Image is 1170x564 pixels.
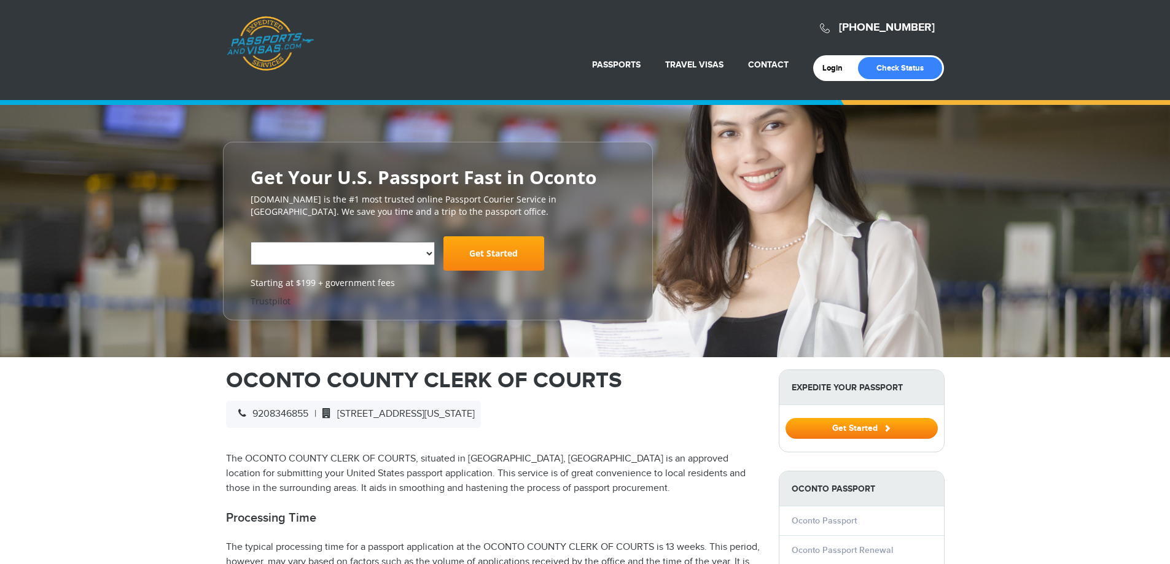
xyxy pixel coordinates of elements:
a: Trustpilot [251,295,291,307]
button: Get Started [786,418,938,439]
p: The OCONTO COUNTY CLERK OF COURTS, situated in [GEOGRAPHIC_DATA], [GEOGRAPHIC_DATA] is an approve... [226,452,760,496]
a: Check Status [858,57,942,79]
a: Login [822,63,851,73]
span: 9208346855 [232,408,308,420]
div: | [226,401,481,428]
p: [DOMAIN_NAME] is the #1 most trusted online Passport Courier Service in [GEOGRAPHIC_DATA]. We sav... [251,193,625,218]
h2: Processing Time [226,511,760,525]
a: [PHONE_NUMBER] [839,21,935,34]
span: Starting at $199 + government fees [251,277,625,289]
strong: Expedite Your Passport [779,370,944,405]
a: Travel Visas [665,60,723,70]
a: Oconto Passport Renewal [792,545,893,555]
strong: Oconto Passport [779,471,944,506]
a: Get Started [786,423,938,433]
a: Contact [748,60,789,70]
h2: Get Your U.S. Passport Fast in Oconto [251,167,625,187]
a: Get Started [443,236,544,271]
a: Passports [592,60,641,70]
h1: OCONTO COUNTY CLERK OF COURTS [226,369,760,392]
a: Passports & [DOMAIN_NAME] [227,16,314,71]
a: Oconto Passport [792,516,857,526]
span: [STREET_ADDRESS][US_STATE] [316,408,475,420]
